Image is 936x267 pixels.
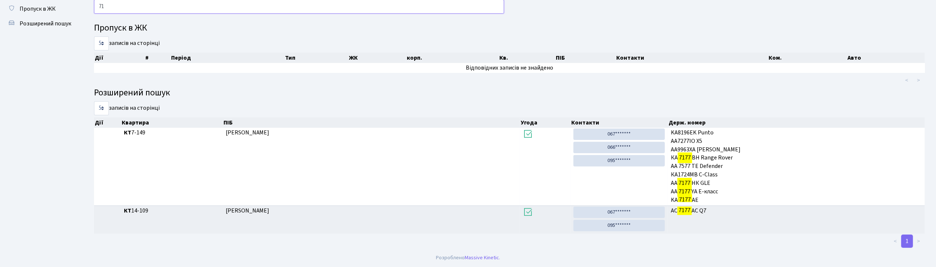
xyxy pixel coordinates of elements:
mark: 7177 [677,178,691,188]
span: AC AC Q7 [671,207,922,215]
th: Дії [94,53,145,63]
th: Контакти [616,53,768,63]
select: записів на сторінці [94,101,109,115]
b: КТ [124,129,131,137]
a: Massive Kinetic [465,254,499,261]
span: [PERSON_NAME] [226,129,270,137]
mark: 7177 [677,186,691,197]
div: Розроблено . [436,254,500,262]
th: ПІБ [223,117,520,128]
span: 7-149 [124,129,220,137]
th: корп. [406,53,499,63]
th: Кв. [499,53,555,63]
span: [PERSON_NAME] [226,207,270,215]
span: KA8196EK Punto АА7277IО X5 AA9963XA [PERSON_NAME] КА ВН Range Rover AA 7577 TE Defender КА1724МВ ... [671,129,922,202]
span: Розширений пошук [20,20,71,28]
label: записів на сторінці [94,36,160,50]
th: Період [170,53,284,63]
th: Угода [520,117,571,128]
label: записів на сторінці [94,101,160,115]
select: записів на сторінці [94,36,109,50]
th: # [145,53,170,63]
mark: 7177 [677,205,691,215]
a: 1 [901,235,913,248]
b: КТ [124,207,131,215]
th: Ком. [768,53,847,63]
th: Держ. номер [668,117,925,128]
h4: Розширений пошук [94,88,925,98]
mark: 7177 [678,194,692,205]
th: Авто [847,53,925,63]
th: Тип [284,53,348,63]
th: Контакти [571,117,668,128]
th: ПІБ [555,53,616,63]
span: Пропуск в ЖК [20,5,56,13]
td: Відповідних записів не знайдено [94,63,925,73]
th: Дії [94,117,121,128]
span: 14-109 [124,207,220,215]
a: Розширений пошук [4,16,77,31]
mark: 7177 [678,152,692,163]
h4: Пропуск в ЖК [94,23,925,34]
a: Пропуск в ЖК [4,1,77,16]
th: ЖК [348,53,406,63]
th: Квартира [121,117,223,128]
